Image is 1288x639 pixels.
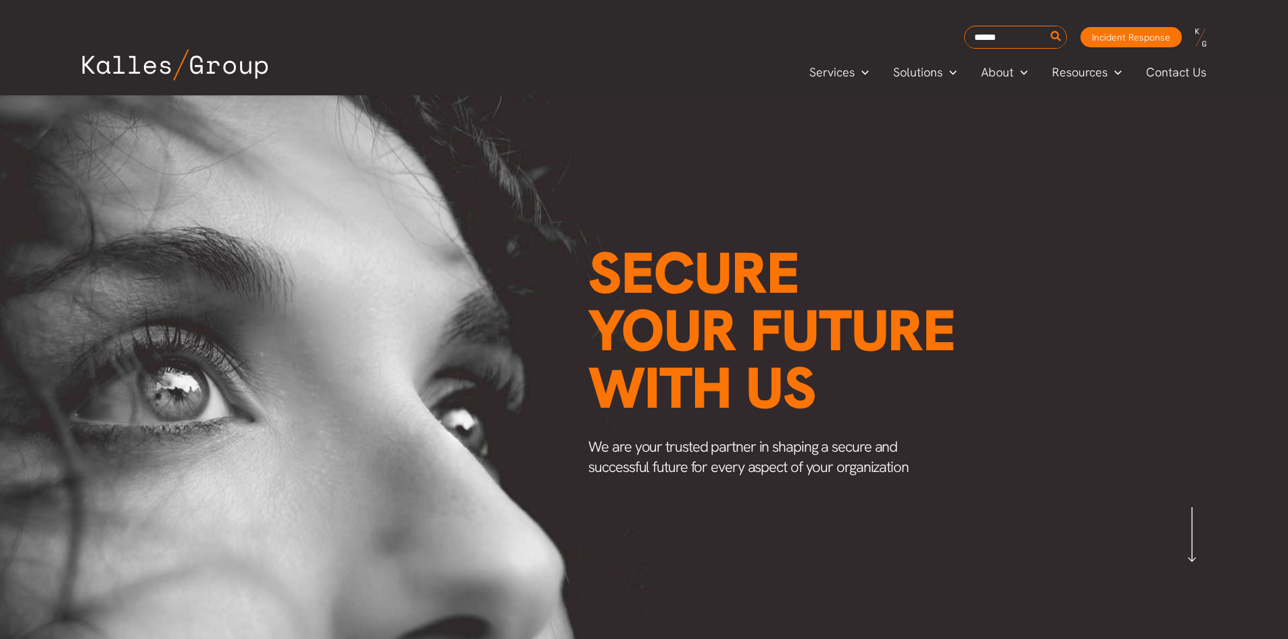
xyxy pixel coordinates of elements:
a: ResourcesMenu Toggle [1040,62,1134,82]
a: Incident Response [1080,27,1182,47]
a: Contact Us [1134,62,1220,82]
span: Menu Toggle [1013,62,1028,82]
span: Solutions [893,62,943,82]
span: Menu Toggle [943,62,957,82]
span: Services [809,62,855,82]
a: AboutMenu Toggle [969,62,1040,82]
span: Contact Us [1146,62,1206,82]
span: Menu Toggle [855,62,869,82]
span: Secure your future with us [588,235,955,425]
span: Resources [1052,62,1107,82]
span: We are your trusted partner in shaping a secure and successful future for every aspect of your or... [588,437,909,477]
a: SolutionsMenu Toggle [881,62,969,82]
a: ServicesMenu Toggle [797,62,881,82]
nav: Primary Site Navigation [797,61,1219,83]
button: Search [1048,26,1065,48]
span: About [981,62,1013,82]
span: Menu Toggle [1107,62,1122,82]
img: Kalles Group [82,49,268,80]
